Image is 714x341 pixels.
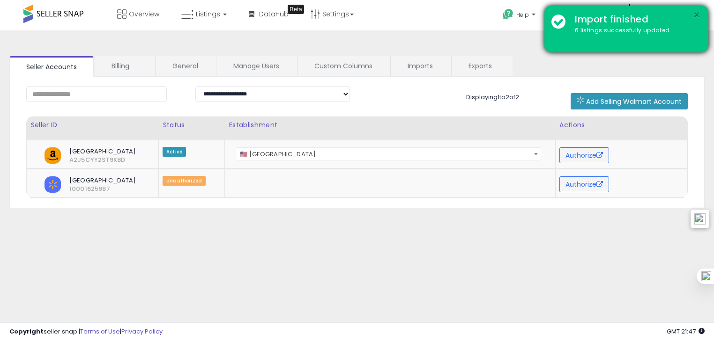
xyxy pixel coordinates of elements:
div: Establishment [229,120,551,130]
div: Actions [559,120,684,130]
i: Get Help [502,8,514,20]
span: Listings [196,9,220,19]
button: Authorize [559,147,609,163]
span: Displaying 1 to 2 of 2 [466,93,519,102]
img: walmart.png [45,176,61,193]
span: A2J5CYY2ST9K8D [62,156,76,164]
strong: Copyright [9,327,44,336]
div: seller snap | | [9,327,163,336]
span: 🇺🇸 United States [236,147,541,160]
a: General [156,56,215,76]
span: Active [163,147,186,157]
span: Overview [129,9,159,19]
div: Tooltip anchor [288,5,304,14]
button: × [693,9,700,21]
div: Seller ID [30,120,155,130]
button: Add Selling Walmart Account [571,93,688,109]
span: Help [516,11,529,19]
div: Import finished [568,13,701,26]
img: amazon.png [45,147,61,164]
img: one_i.png [701,271,711,281]
div: 6 listings successfully updated. [568,26,701,35]
a: Imports [391,56,450,76]
span: [GEOGRAPHIC_DATA] [62,147,137,156]
span: [GEOGRAPHIC_DATA] [62,176,137,185]
a: Manage Users [216,56,296,76]
img: icon48.png [694,213,706,225]
a: Privacy Policy [121,327,163,336]
a: Help [495,1,545,30]
span: DataHub [259,9,289,19]
span: Add Selling Walmart Account [586,97,682,106]
button: Authorize [559,176,609,192]
a: Terms of Use [80,327,120,336]
span: Unauthorized [163,176,206,186]
div: Status [163,120,221,130]
span: 2025-10-9 21:47 GMT [667,327,705,336]
a: Billing [95,56,154,76]
span: 10001625987 [62,185,76,193]
a: Seller Accounts [9,56,94,77]
span: 🇺🇸 United States [236,148,541,161]
a: Custom Columns [297,56,389,76]
a: Exports [452,56,512,76]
